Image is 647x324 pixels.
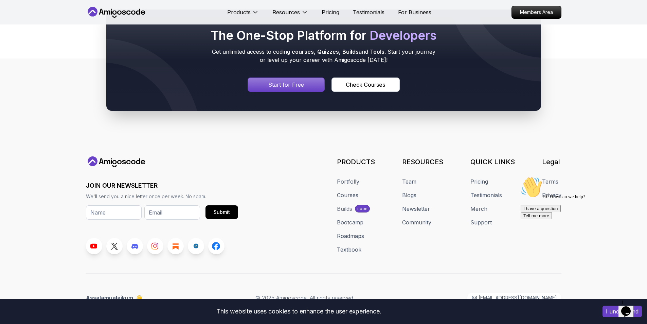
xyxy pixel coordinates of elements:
h3: Legal [542,157,561,167]
a: Instagram link [147,238,163,254]
a: Newsletter [402,205,430,213]
button: Submit [205,205,238,219]
a: Community [402,218,431,226]
a: Blogs [402,191,416,199]
div: Submit [214,209,230,216]
div: This website uses cookies to enhance the user experience. [5,304,592,319]
span: Builds [342,48,359,55]
div: 👋Hi! How can we help?I have a questionTell me more [3,3,125,46]
a: Roadmaps [337,232,364,240]
button: I have a question [3,31,43,38]
h2: The One-Stop Platform for [210,29,438,42]
button: Accept cookies [603,306,642,317]
a: Facebook link [208,238,224,254]
a: Team [402,177,416,186]
a: Pricing [470,177,488,186]
a: Courses page [331,78,399,92]
p: Products [227,8,251,16]
p: Assalamualaikum [86,294,143,302]
input: Name [86,205,142,220]
button: Tell me more [3,38,34,46]
input: Email [144,205,200,220]
h3: QUICK LINKS [470,157,515,167]
img: :wave: [3,3,24,24]
a: LinkedIn link [188,238,204,254]
p: Resources [272,8,300,16]
div: Check Courses [346,81,385,89]
a: Pricing [322,8,339,16]
p: Start for Free [268,81,304,89]
a: Twitter link [106,238,123,254]
a: Testimonials [470,191,502,199]
span: Developers [370,28,436,43]
h3: JOIN OUR NEWSLETTER [86,181,238,190]
p: soon [357,206,367,211]
p: We'll send you a nice letter once per week. No spam. [86,193,238,200]
span: Tools [370,48,384,55]
h3: PRODUCTS [337,157,375,167]
a: Portfolly [337,177,359,186]
a: Members Area [511,6,561,19]
span: courses [292,48,314,55]
span: Quizzes [317,48,339,55]
p: [EMAIL_ADDRESS][DOMAIN_NAME] [479,294,557,301]
a: Blog link [167,238,184,254]
div: Builds [337,205,352,213]
p: Members Area [512,6,561,18]
a: Signin page [248,78,325,92]
a: Courses [337,191,358,199]
button: Resources [272,8,308,22]
a: Textbook [337,245,361,254]
a: Bootcamp [337,218,363,226]
a: For Business [398,8,431,16]
button: Check Courses [331,78,399,92]
iframe: chat widget [518,174,640,293]
a: Merch [470,205,487,213]
a: Youtube link [86,238,102,254]
a: [EMAIL_ADDRESS][DOMAIN_NAME] [467,293,561,303]
a: Discord link [127,238,143,254]
span: Hi! How can we help? [3,20,67,25]
iframe: chat widget [618,297,640,317]
p: © 2025 Amigoscode. All rights reserved. [255,294,355,302]
a: Testimonials [353,8,384,16]
a: Support [470,218,492,226]
span: 👋 [135,293,144,303]
p: Get unlimited access to coding , , and . Start your journey or level up your career with Amigosco... [210,48,438,64]
button: Products [227,8,259,22]
h3: RESOURCES [402,157,443,167]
